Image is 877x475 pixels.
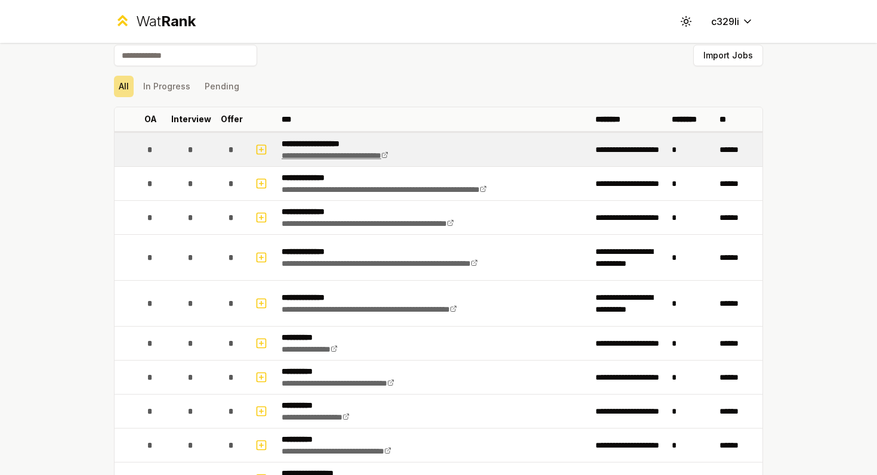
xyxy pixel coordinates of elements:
[114,76,134,97] button: All
[711,14,739,29] span: c329li
[144,113,157,125] p: OA
[114,12,196,31] a: WatRank
[171,113,211,125] p: Interview
[221,113,243,125] p: Offer
[702,11,763,32] button: c329li
[200,76,244,97] button: Pending
[693,45,763,66] button: Import Jobs
[138,76,195,97] button: In Progress
[136,12,196,31] div: Wat
[161,13,196,30] span: Rank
